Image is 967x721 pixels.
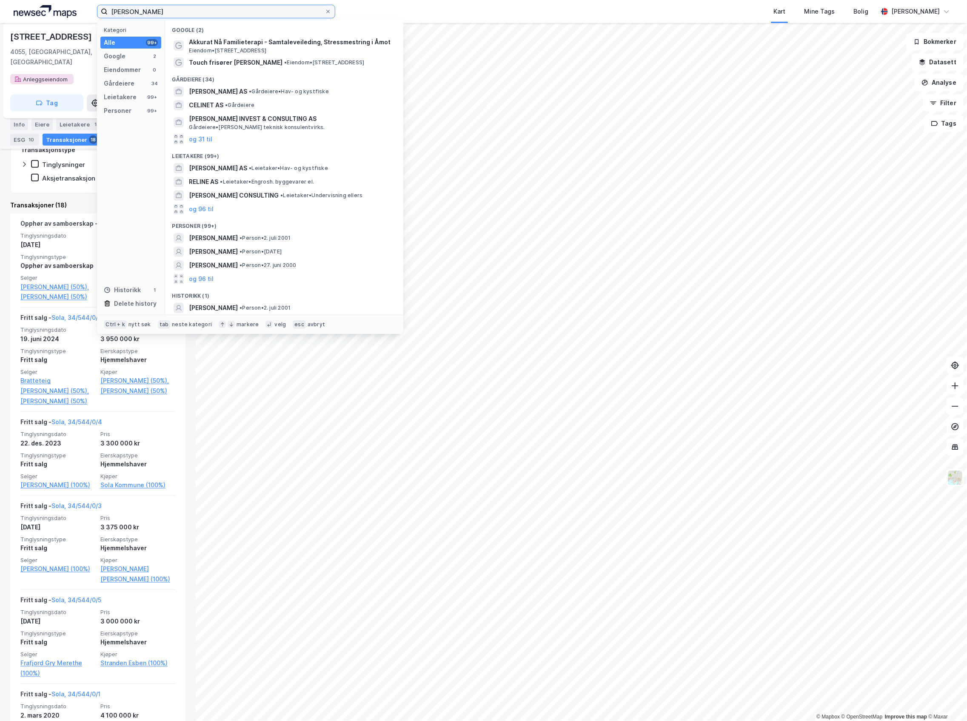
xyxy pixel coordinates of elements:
[165,286,403,301] div: Historikk (1)
[220,178,314,185] span: Leietaker • Engrosh. byggevarer el.
[274,321,286,328] div: velg
[240,248,242,255] span: •
[891,6,940,17] div: [PERSON_NAME]
[104,78,134,89] div: Gårdeiere
[924,115,964,132] button: Tags
[100,651,175,658] span: Kjøper
[146,39,158,46] div: 99+
[20,396,95,406] a: [PERSON_NAME] (50%)
[51,690,100,698] a: Sola, 34/544/0/1
[100,557,175,564] span: Kjøper
[51,418,102,425] a: Sola, 34/544/0/4
[100,536,175,543] span: Eierskapstype
[100,459,175,469] div: Hjemmelshaver
[237,321,259,328] div: markere
[100,376,175,386] a: [PERSON_NAME] (50%),
[189,86,247,97] span: [PERSON_NAME] AS
[189,190,279,201] span: [PERSON_NAME] CONSULTING
[240,304,291,311] span: Person • 2. juli 2001
[20,274,95,282] span: Selger
[100,386,175,396] a: [PERSON_NAME] (50%)
[293,320,306,329] div: esc
[42,161,85,169] div: Tinglysninger
[27,135,36,144] div: 10
[912,54,964,71] button: Datasett
[240,248,282,255] span: Person • [DATE]
[914,74,964,91] button: Analyse
[146,107,158,114] div: 99+
[89,135,97,144] div: 18
[20,355,95,365] div: Fritt salg
[773,6,785,17] div: Kart
[20,543,95,553] div: Fritt salg
[189,47,266,54] span: Eiendom • [STREET_ADDRESS]
[20,616,95,626] div: [DATE]
[189,260,238,270] span: [PERSON_NAME]
[240,304,242,311] span: •
[172,321,212,328] div: neste kategori
[225,102,228,108] span: •
[189,233,238,243] span: [PERSON_NAME]
[189,204,214,214] button: og 96 til
[20,637,95,647] div: Fritt salg
[100,355,175,365] div: Hjemmelshaver
[240,262,242,268] span: •
[20,376,95,396] a: Bratteteig [PERSON_NAME] (50%),
[43,134,101,146] div: Transaksjoner
[20,438,95,448] div: 22. des. 2023
[146,94,158,101] div: 99+
[20,292,95,302] a: [PERSON_NAME] (50%)
[104,285,141,295] div: Historikk
[249,88,329,95] span: Gårdeiere • Hav- og kystfiske
[20,710,95,721] div: 2. mars 2020
[100,637,175,647] div: Hjemmelshaver
[280,192,283,198] span: •
[804,6,835,17] div: Mine Tags
[151,66,158,73] div: 0
[100,564,175,584] a: [PERSON_NAME] [PERSON_NAME] (100%)
[20,452,95,459] span: Tinglysningstype
[924,680,967,721] iframe: Chat Widget
[853,6,868,17] div: Bolig
[165,146,403,161] div: Leietakere (99+)
[249,88,251,95] span: •
[189,163,247,173] span: [PERSON_NAME] AS
[20,522,95,532] div: [DATE]
[104,65,141,75] div: Eiendommer
[128,321,151,328] div: nytt søk
[100,452,175,459] span: Eierskapstype
[100,368,175,376] span: Kjøper
[308,321,325,328] div: avbryt
[189,303,238,313] span: [PERSON_NAME]
[100,703,175,710] span: Pris
[114,299,157,309] div: Delete history
[10,30,94,43] div: [STREET_ADDRESS]
[816,714,840,720] a: Mapbox
[165,69,403,85] div: Gårdeiere (34)
[220,178,222,185] span: •
[20,459,95,469] div: Fritt salg
[10,200,185,210] div: Transaksjoner (18)
[189,57,282,68] span: Touch frisører [PERSON_NAME]
[20,368,95,376] span: Selger
[104,37,115,48] div: Alle
[104,27,161,33] div: Kategori
[20,261,95,271] div: Opphør av samboerskap
[14,5,77,18] img: logo.a4113a55bc3d86da70a041830d287a7e.svg
[51,502,102,509] a: Sola, 34/544/0/3
[189,100,223,110] span: CELINET AS
[20,536,95,543] span: Tinglysningstype
[20,689,100,703] div: Fritt salg -
[100,514,175,522] span: Pris
[20,658,95,678] a: Frafjord Gry Merethe (100%)
[10,134,39,146] div: ESG
[20,282,95,292] a: [PERSON_NAME] (50%),
[20,564,95,574] a: [PERSON_NAME] (100%)
[104,51,126,61] div: Google
[42,174,95,182] div: Aksjetransaksjon
[189,124,325,131] span: Gårdeiere • [PERSON_NAME] teknisk konsulentvirks.
[189,247,238,257] span: [PERSON_NAME]
[104,106,131,116] div: Personer
[841,714,883,720] a: OpenStreetMap
[20,514,95,522] span: Tinglysningsdato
